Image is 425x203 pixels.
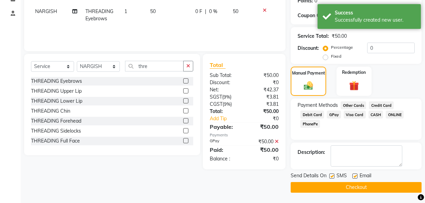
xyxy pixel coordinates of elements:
[292,70,325,76] label: Manual Payment
[244,123,284,131] div: ₹50.00
[31,137,80,145] div: THREADING Full Face
[298,12,336,19] div: Coupon Code
[291,182,422,193] button: Checkout
[210,132,279,138] div: Payments
[244,108,284,115] div: ₹50.00
[31,78,82,85] div: THREADING Eyebrows
[244,72,284,79] div: ₹50.00
[205,138,244,145] div: GPay
[332,33,347,40] div: ₹50.00
[205,93,244,101] div: ( )
[210,94,222,100] span: SGST
[35,8,57,14] span: NARGISH
[31,117,81,125] div: THREADING Forehead
[31,98,82,105] div: THREADING Lower Lip
[205,8,206,15] span: |
[205,79,244,86] div: Discount:
[298,33,329,40] div: Service Total:
[209,8,217,15] span: 0 %
[369,101,394,109] span: Credit Card
[291,172,326,181] span: Send Details On
[244,79,284,86] div: ₹0
[244,138,284,145] div: ₹50.00
[205,86,244,93] div: Net:
[205,115,251,122] a: Add Tip
[205,155,244,162] div: Balance :
[386,111,404,119] span: ONLINE
[31,108,70,115] div: THREADING Chin
[31,88,82,95] div: THREADING Upper Lip
[205,101,244,108] div: ( )
[300,111,324,119] span: Debit Card
[346,80,362,92] img: _gift.svg
[85,8,113,22] span: THREADING Eyebrows
[233,8,238,14] span: 50
[244,86,284,93] div: ₹42.37
[244,93,284,101] div: ₹3.81
[342,69,366,76] label: Redemption
[205,108,244,115] div: Total:
[150,8,156,14] span: 50
[298,149,325,156] div: Description:
[335,9,416,16] div: Success
[251,115,284,122] div: ₹0
[224,94,230,100] span: 9%
[369,111,383,119] span: CASH
[244,101,284,108] div: ₹3.81
[195,8,202,15] span: 0 F
[125,61,184,71] input: Search or Scan
[205,146,244,154] div: Paid:
[344,111,366,119] span: Visa Card
[205,123,244,131] div: Payable:
[331,44,353,50] label: Percentage
[210,61,226,69] span: Total
[298,45,319,52] div: Discount:
[31,127,81,135] div: THREADING Sidelocks
[205,72,244,79] div: Sub Total:
[331,53,341,59] label: Fixed
[224,101,230,107] span: 9%
[360,172,371,181] span: Email
[336,172,347,181] span: SMS
[244,155,284,162] div: ₹0
[335,16,416,24] div: Successfully created new user.
[124,8,127,14] span: 1
[327,111,341,119] span: GPay
[298,102,338,109] span: Payment Methods
[210,101,222,107] span: CGST
[244,146,284,154] div: ₹50.00
[300,120,320,128] span: PhonePe
[301,80,316,91] img: _cash.svg
[341,101,366,109] span: Other Cards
